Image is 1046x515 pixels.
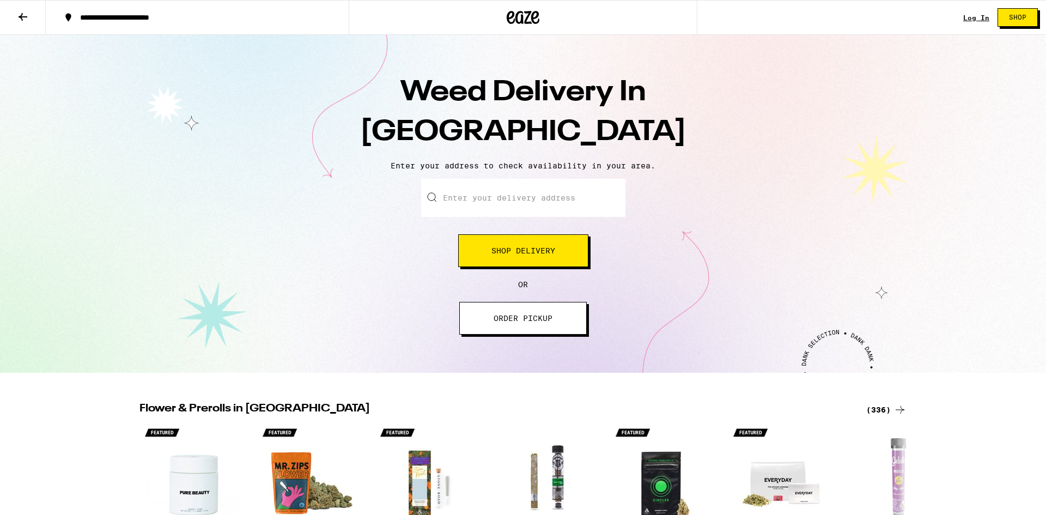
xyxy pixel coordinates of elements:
button: Shop Delivery [458,234,588,267]
span: Shop Delivery [491,247,555,255]
span: Shop [1009,14,1026,21]
a: Shop [989,8,1046,27]
a: (336) [866,403,907,416]
button: Shop [998,8,1038,27]
button: ORDER PICKUP [459,302,587,335]
p: Enter your address to check availability in your area. [11,161,1035,170]
span: OR [518,280,528,289]
span: ORDER PICKUP [494,314,552,322]
span: [GEOGRAPHIC_DATA] [360,118,686,147]
input: Enter your delivery address [421,179,625,217]
h1: Weed Delivery In [332,73,714,153]
a: Log In [963,14,989,21]
h2: Flower & Prerolls in [GEOGRAPHIC_DATA] [139,403,853,416]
